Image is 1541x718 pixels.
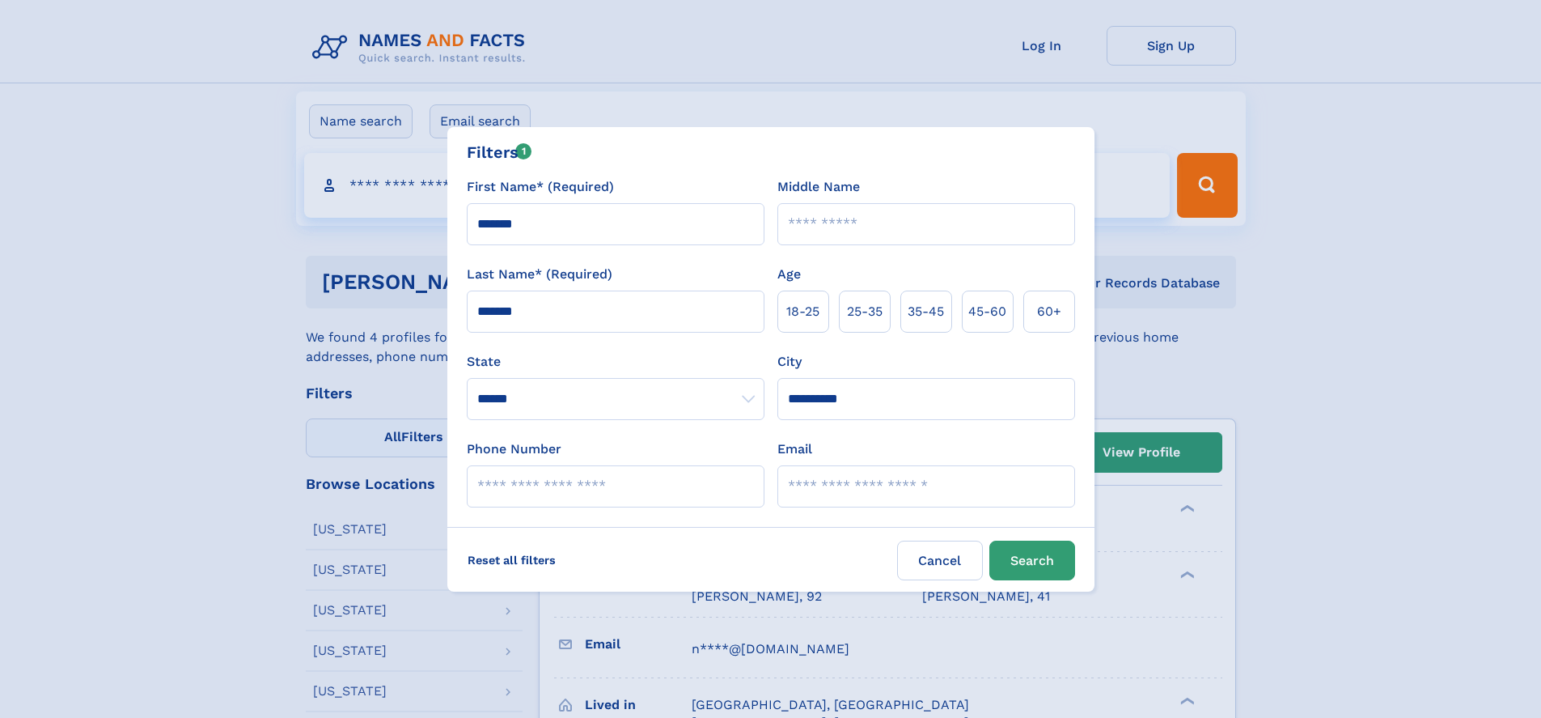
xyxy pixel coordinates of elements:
[908,302,944,321] span: 35‑45
[457,541,566,580] label: Reset all filters
[968,302,1006,321] span: 45‑60
[467,140,532,164] div: Filters
[777,440,812,459] label: Email
[777,352,802,372] label: City
[897,541,983,580] label: Cancel
[467,177,614,197] label: First Name* (Required)
[1037,302,1061,321] span: 60+
[467,440,561,459] label: Phone Number
[467,265,612,284] label: Last Name* (Required)
[989,541,1075,580] button: Search
[777,177,860,197] label: Middle Name
[467,352,764,372] label: State
[786,302,819,321] span: 18‑25
[777,265,801,284] label: Age
[847,302,883,321] span: 25‑35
